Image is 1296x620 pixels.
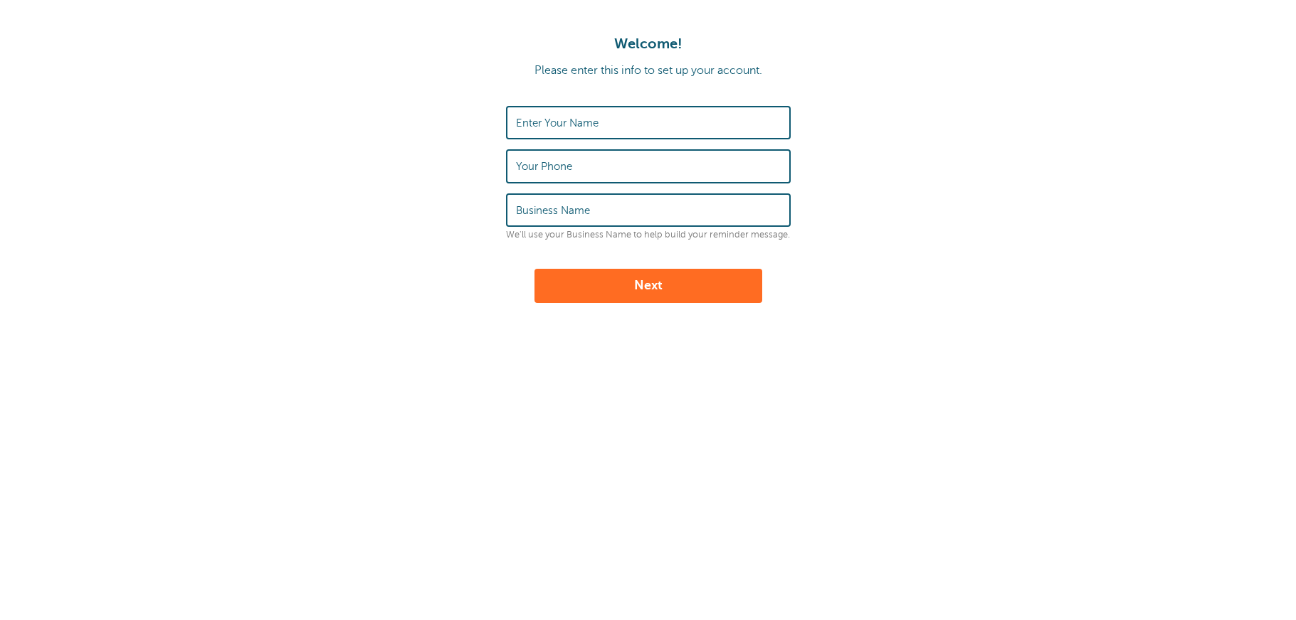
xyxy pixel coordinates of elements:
h1: Welcome! [14,36,1282,53]
button: Next [534,269,762,303]
label: Your Phone [516,160,572,173]
p: Please enter this info to set up your account. [14,64,1282,77]
p: We'll use your Business Name to help build your reminder message. [506,230,791,240]
label: Business Name [516,204,590,217]
label: Enter Your Name [516,117,599,129]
